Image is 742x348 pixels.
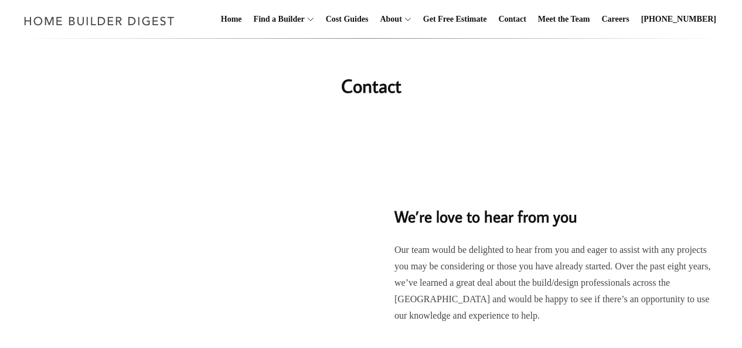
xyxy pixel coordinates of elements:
[19,9,180,32] img: Home Builder Digest
[533,1,595,38] a: Meet the Team
[216,1,247,38] a: Home
[637,1,721,38] a: [PHONE_NUMBER]
[321,1,373,38] a: Cost Guides
[597,1,634,38] a: Careers
[249,1,305,38] a: Find a Builder
[137,72,605,100] h1: Contact
[394,188,719,229] h2: We’re love to hear from you
[418,1,492,38] a: Get Free Estimate
[394,242,719,324] p: Our team would be delighted to hear from you and eager to assist with any projects you may be con...
[375,1,401,38] a: About
[493,1,530,38] a: Contact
